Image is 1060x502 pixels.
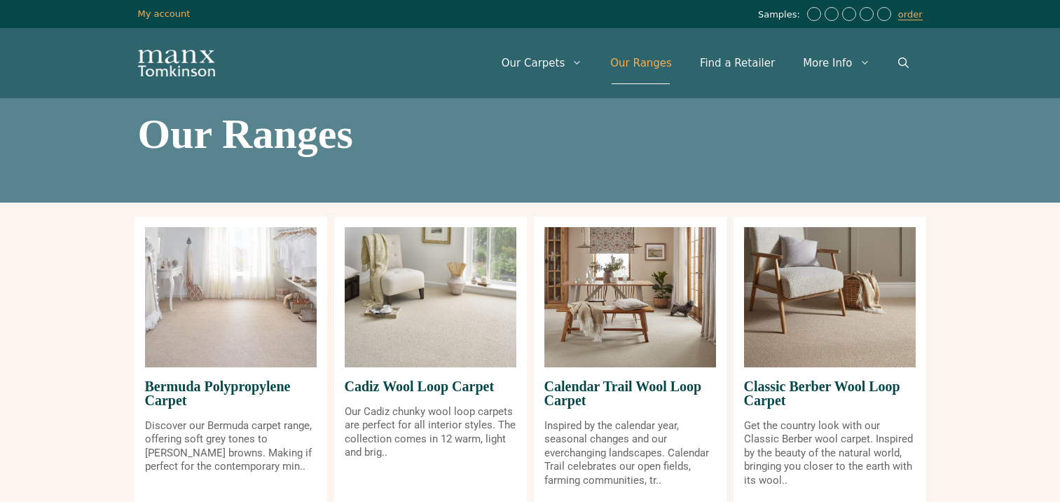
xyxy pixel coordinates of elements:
[138,113,923,155] h1: Our Ranges
[758,9,804,21] span: Samples:
[789,42,883,84] a: More Info
[898,9,923,20] a: order
[744,227,916,367] img: Classic Berber Wool Loop Carpet
[884,42,923,84] a: Open Search Bar
[686,42,789,84] a: Find a Retailer
[544,419,716,488] p: Inspired by the calendar year, seasonal changes and our everchanging landscapes. Calendar Trail c...
[488,42,597,84] a: Our Carpets
[145,419,317,474] p: Discover our Bermuda carpet range, offering soft grey tones to [PERSON_NAME] browns. Making if pe...
[544,367,716,419] span: Calendar Trail Wool Loop Carpet
[596,42,686,84] a: Our Ranges
[145,227,317,367] img: Bermuda Polypropylene Carpet
[345,367,516,405] span: Cadiz Wool Loop Carpet
[544,227,716,367] img: Calendar Trail Wool Loop Carpet
[138,8,191,19] a: My account
[138,50,215,76] img: Manx Tomkinson
[345,227,516,367] img: Cadiz Wool Loop Carpet
[744,367,916,419] span: Classic Berber Wool Loop Carpet
[345,405,516,460] p: Our Cadiz chunky wool loop carpets are perfect for all interior styles. The collection comes in 1...
[744,419,916,488] p: Get the country look with our Classic Berber wool carpet. Inspired by the beauty of the natural w...
[488,42,923,84] nav: Primary
[145,367,317,419] span: Bermuda Polypropylene Carpet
